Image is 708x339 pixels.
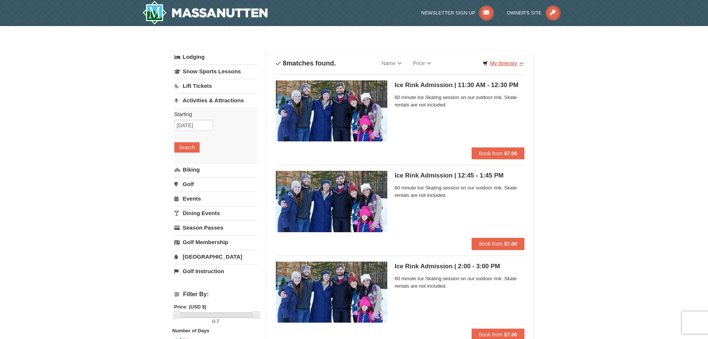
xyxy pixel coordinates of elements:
label: - [174,318,257,325]
button: Book from $7.00 [472,147,525,159]
button: Search [174,142,200,153]
span: Book from [479,332,503,338]
span: Book from [479,150,503,156]
span: 8 [283,60,287,67]
img: Massanutten Resort Logo [142,1,268,25]
span: 0 [212,319,215,324]
h4: Filter By: [174,291,257,298]
a: Events [174,192,257,205]
strong: $7.00 [504,241,517,247]
strong: Number of Days [172,328,210,333]
h4: matches found. [276,60,336,67]
span: 60 minute Ice Skating session on our outdoor rink. Skate rentals are not included. [395,275,525,290]
a: Season Passes [174,221,257,234]
a: Golf Membership [174,235,257,249]
a: Price [407,56,437,71]
a: Lift Tickets [174,79,257,93]
strong: $7.00 [504,332,517,338]
a: Newsletter Sign Up [421,10,494,16]
a: My Itinerary [478,58,528,69]
a: [GEOGRAPHIC_DATA] [174,250,257,263]
h5: Ice Rink Admission | 2:00 - 3:00 PM [395,263,525,270]
span: 7 [216,319,219,324]
img: 6775744-141-6ff3de4f.jpg [276,80,387,141]
button: Book from $7.00 [472,238,525,250]
a: Activities & Attractions [174,93,257,107]
a: Massanutten Resort [142,1,268,25]
a: Snow Sports Lessons [174,64,257,78]
a: Golf Instruction [174,264,257,278]
span: Book from [479,241,503,247]
a: Dining Events [174,206,257,220]
h5: Ice Rink Admission | 11:30 AM - 12:30 PM [395,81,525,89]
strong: Price: (USD $) [174,304,207,310]
a: Owner's Site [507,10,560,16]
a: Lodging [174,50,257,64]
strong: $7.00 [504,150,517,156]
span: 60 minute Ice Skating session on our outdoor rink. Skate rentals are not included. [395,184,525,199]
label: Starting [174,111,252,118]
a: Name [376,56,407,71]
span: 60 minute Ice Skating session on our outdoor rink. Skate rentals are not included. [395,94,525,109]
a: Golf [174,177,257,191]
span: Owner's Site [507,10,542,16]
img: 6775744-142-ce92f8cf.jpg [276,171,387,232]
h5: Ice Rink Admission | 12:45 - 1:45 PM [395,172,525,179]
a: Biking [174,163,257,176]
span: Newsletter Sign Up [421,10,475,16]
img: 6775744-143-498c489f.jpg [276,262,387,323]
